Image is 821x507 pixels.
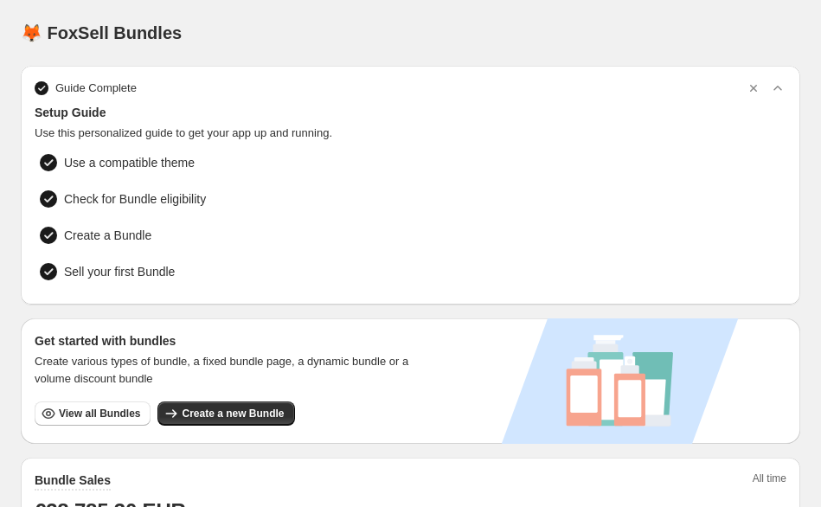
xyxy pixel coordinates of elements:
span: Create a Bundle [64,227,151,244]
span: Setup Guide [35,104,786,121]
span: View all Bundles [59,407,140,420]
span: Check for Bundle eligibility [64,190,206,208]
button: Create a new Bundle [157,401,294,426]
h1: 🦊 FoxSell Bundles [21,22,182,43]
span: Use this personalized guide to get your app up and running. [35,125,786,142]
span: Create a new Bundle [182,407,284,420]
button: View all Bundles [35,401,151,426]
span: Use a compatible theme [64,154,195,171]
h3: Get started with bundles [35,332,442,350]
span: Sell your first Bundle [64,263,175,280]
span: Create various types of bundle, a fixed bundle page, a dynamic bundle or a volume discount bundle [35,353,442,388]
span: Guide Complete [55,80,137,97]
span: All time [753,472,786,491]
h2: Bundle Sales [35,472,111,489]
